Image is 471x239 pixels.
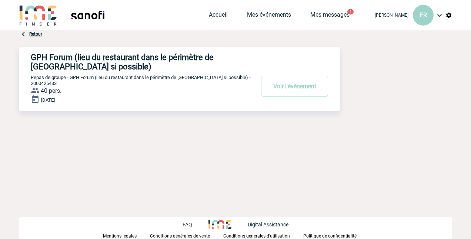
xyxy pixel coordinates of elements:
p: Conditions générales d'utilisation [223,233,290,239]
a: Mes messages [310,11,350,22]
a: Politique de confidentialité [303,232,368,239]
p: Conditions générales de vente [150,233,210,239]
a: Conditions générales de vente [150,232,223,239]
span: [PERSON_NAME] [375,13,408,18]
span: 40 pers. [41,87,61,94]
button: Voir l'événement [261,76,328,96]
button: 1 [347,9,354,14]
a: Retour [29,32,42,37]
a: Mentions légales [103,232,150,239]
img: IME-Finder [19,4,57,26]
img: http://www.idealmeetingsevents.fr/ [208,220,231,229]
a: Mes événements [247,11,291,22]
a: FAQ [183,220,208,227]
p: Politique de confidentialité [303,233,357,239]
p: FAQ [183,222,192,227]
span: FR [420,12,427,19]
p: Digital Assistance [248,222,288,227]
p: Mentions légales [103,233,137,239]
h4: GPH Forum (lieu du restaurant dans le périmètre de [GEOGRAPHIC_DATA] si possible) [31,53,233,71]
span: Repas de groupe - GPH Forum (lieu du restaurant dans le périmètre de [GEOGRAPHIC_DATA] si possibl... [31,75,251,86]
a: Accueil [209,11,228,22]
a: Conditions générales d'utilisation [223,232,303,239]
span: [DATE] [41,97,55,103]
